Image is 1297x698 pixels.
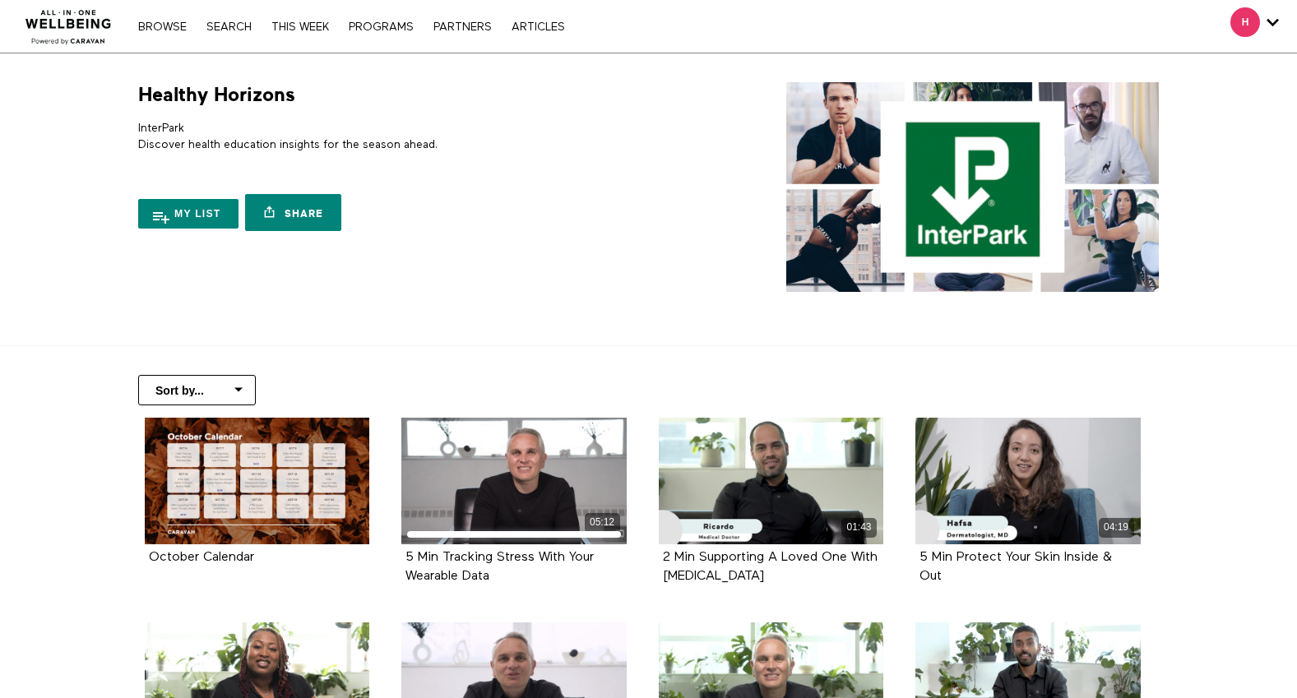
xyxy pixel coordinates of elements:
strong: 5 Min Protect Your Skin Inside & Out [919,551,1112,583]
a: Search [198,21,260,33]
nav: Primary [130,18,572,35]
div: 01:43 [841,518,877,537]
a: 5 Min Protect Your Skin Inside & Out [919,551,1112,582]
strong: 5 Min Tracking Stress With Your Wearable Data [405,551,594,583]
a: 5 Min Tracking Stress With Your Wearable Data [405,551,594,582]
p: InterPark Discover health education insights for the season ahead. [138,120,642,154]
a: 2 Min Supporting A Loved One With Type 2 Diabetes 01:43 [659,418,884,544]
h1: Healthy Horizons [138,82,295,108]
a: 5 Min Tracking Stress With Your Wearable Data 05:12 [401,418,627,544]
a: 2 Min Supporting A Loved One With [MEDICAL_DATA] [663,551,878,582]
a: Share [245,194,340,231]
a: THIS WEEK [263,21,337,33]
strong: 2 Min Supporting A Loved One With Type 2 Diabetes [663,551,878,583]
a: Browse [130,21,195,33]
a: ARTICLES [503,21,573,33]
div: 05:12 [585,513,620,532]
a: October Calendar [145,418,370,544]
a: PARTNERS [425,21,500,33]
a: PROGRAMS [340,21,422,33]
strong: October Calendar [149,551,254,564]
div: 04:19 [1099,518,1134,537]
button: My list [138,199,239,229]
a: 5 Min Protect Your Skin Inside & Out 04:19 [915,418,1141,544]
img: Healthy Horizons [786,82,1159,292]
a: October Calendar [149,551,254,563]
